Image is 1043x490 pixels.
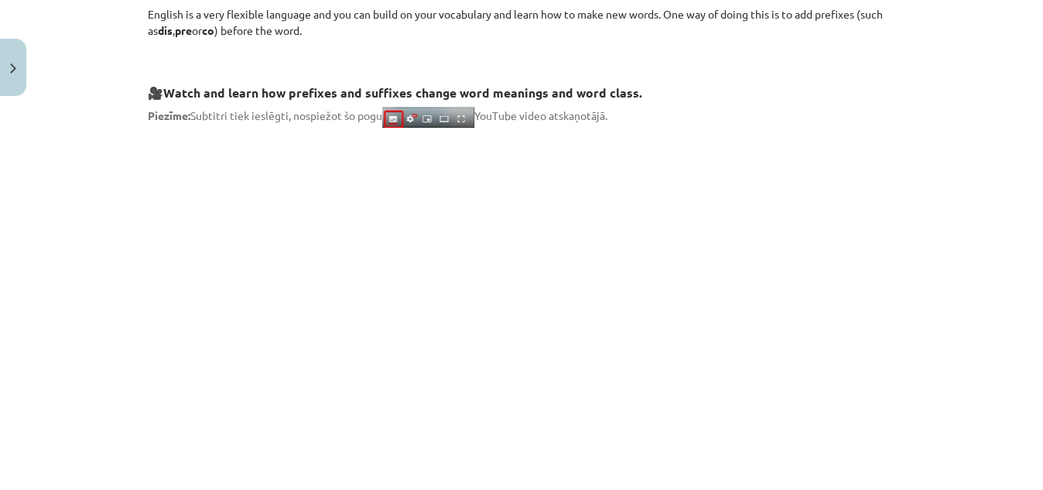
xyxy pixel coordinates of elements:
[163,84,642,101] strong: Watch and learn how prefixes and suffixes change word meanings and word class.
[10,63,16,74] img: icon-close-lesson-0947bae3869378f0d4975bcd49f059093ad1ed9edebbc8119c70593378902aed.svg
[202,23,214,37] b: co
[148,74,895,102] h3: 🎥
[175,23,192,37] b: pre
[158,23,173,37] b: dis
[148,6,895,39] p: English is a very flexible language and you can build on your vocabulary and learn how to make ne...
[148,108,607,122] span: Subtitri tiek ieslēgti, nospiežot šo pogu YouTube video atskaņotājā.
[148,108,190,122] strong: Piezīme:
